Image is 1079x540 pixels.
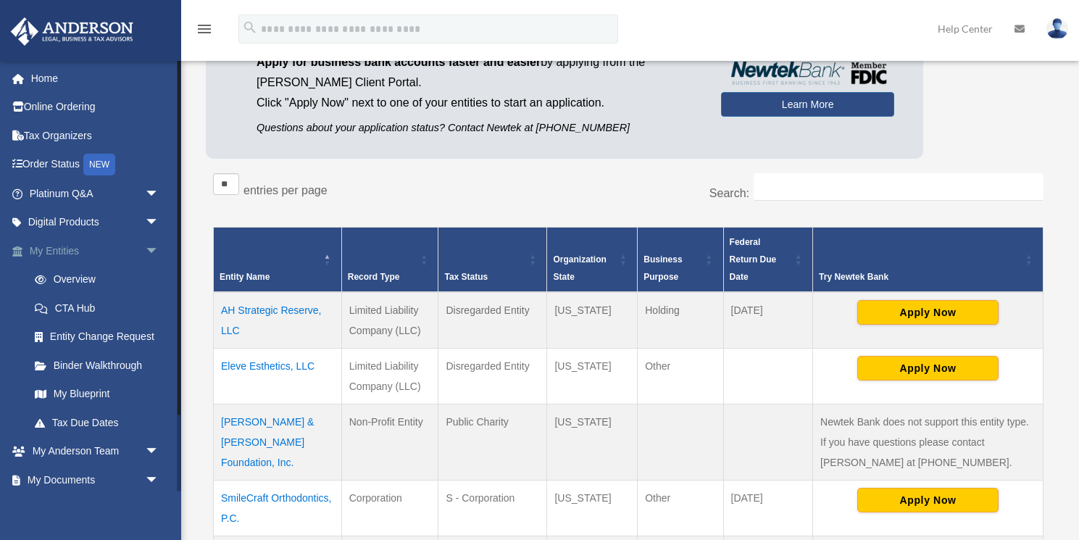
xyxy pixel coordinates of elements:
img: NewtekBankLogoSM.png [728,62,887,85]
i: search [242,20,258,36]
div: NEW [83,154,115,175]
td: Other [638,348,723,404]
td: AH Strategic Reserve, LLC [214,292,342,349]
td: Limited Liability Company (LLC) [341,292,438,349]
div: Try Newtek Bank [819,268,1021,286]
span: Tax Status [444,272,488,282]
td: SmileCraft Orthodontics, P.C. [214,480,342,536]
a: My Anderson Teamarrow_drop_down [10,437,181,466]
th: Business Purpose: Activate to sort [638,227,723,292]
a: My Documentsarrow_drop_down [10,465,181,494]
a: Online Ordering [10,93,181,122]
th: Try Newtek Bank : Activate to sort [813,227,1043,292]
span: Federal Return Due Date [730,237,777,282]
span: Organization State [553,254,606,282]
td: [PERSON_NAME] & [PERSON_NAME] Foundation, Inc. [214,404,342,480]
button: Apply Now [857,300,999,325]
p: by applying from the [PERSON_NAME] Client Portal. [257,52,699,93]
th: Tax Status: Activate to sort [438,227,547,292]
td: Newtek Bank does not support this entity type. If you have questions please contact [PERSON_NAME]... [813,404,1043,480]
span: arrow_drop_down [145,236,174,266]
td: Disregarded Entity [438,292,547,349]
a: Entity Change Request [20,323,181,352]
label: entries per page [243,184,328,196]
p: Click "Apply Now" next to one of your entities to start an application. [257,93,699,113]
a: Platinum Q&Aarrow_drop_down [10,179,181,208]
label: Search: [709,187,749,199]
td: Holding [638,292,723,349]
td: [US_STATE] [547,480,638,536]
a: Tax Due Dates [20,408,181,437]
td: [US_STATE] [547,404,638,480]
img: Anderson Advisors Platinum Portal [7,17,138,46]
span: arrow_drop_down [145,179,174,209]
button: Apply Now [857,488,999,512]
td: [US_STATE] [547,348,638,404]
img: User Pic [1046,18,1068,39]
span: arrow_drop_down [145,465,174,495]
span: Business Purpose [643,254,682,282]
td: Non-Profit Entity [341,404,438,480]
a: Tax Organizers [10,121,181,150]
th: Record Type: Activate to sort [341,227,438,292]
th: Federal Return Due Date: Activate to sort [723,227,813,292]
a: Home [10,64,181,93]
td: [US_STATE] [547,292,638,349]
td: [DATE] [723,480,813,536]
a: Binder Walkthrough [20,351,181,380]
td: S - Corporation [438,480,547,536]
a: Learn More [721,92,894,117]
p: Questions about your application status? Contact Newtek at [PHONE_NUMBER] [257,119,699,137]
a: My Blueprint [20,380,181,409]
a: My Entitiesarrow_drop_down [10,236,181,265]
i: menu [196,20,213,38]
a: Digital Productsarrow_drop_down [10,208,181,237]
button: Apply Now [857,356,999,381]
td: Public Charity [438,404,547,480]
th: Entity Name: Activate to invert sorting [214,227,342,292]
span: arrow_drop_down [145,208,174,238]
td: Other [638,480,723,536]
td: Eleve Esthetics, LLC [214,348,342,404]
a: CTA Hub [20,294,181,323]
th: Organization State: Activate to sort [547,227,638,292]
span: Entity Name [220,272,270,282]
span: Record Type [348,272,400,282]
td: Corporation [341,480,438,536]
span: Apply for business bank accounts faster and easier [257,56,541,68]
span: arrow_drop_down [145,437,174,467]
td: [DATE] [723,292,813,349]
td: Limited Liability Company (LLC) [341,348,438,404]
td: Disregarded Entity [438,348,547,404]
a: Overview [20,265,174,294]
a: Order StatusNEW [10,150,181,180]
a: menu [196,25,213,38]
